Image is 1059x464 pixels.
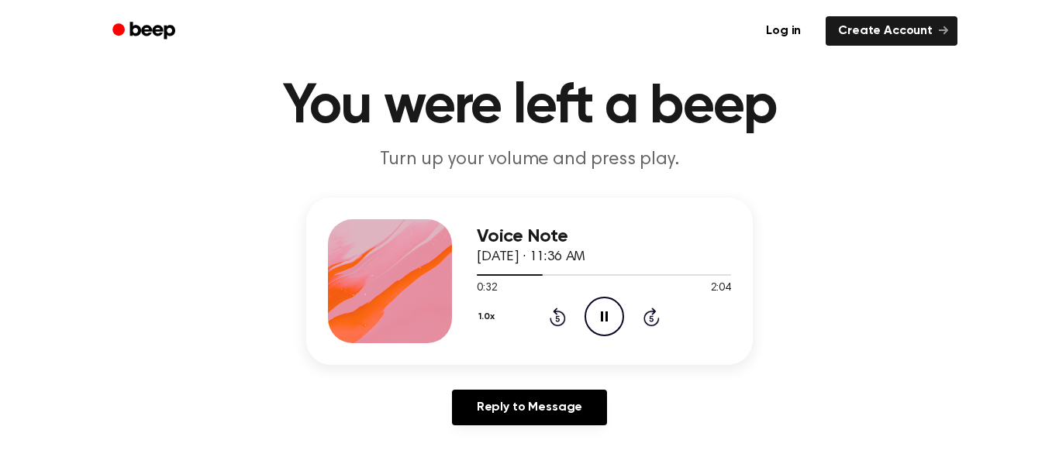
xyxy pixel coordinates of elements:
a: Beep [102,16,189,46]
h3: Voice Note [477,226,731,247]
a: Create Account [826,16,957,46]
h1: You were left a beep [133,79,926,135]
p: Turn up your volume and press play. [232,147,827,173]
span: 0:32 [477,280,497,297]
a: Log in [750,13,816,49]
a: Reply to Message [452,390,607,425]
button: 1.0x [477,304,500,330]
span: [DATE] · 11:36 AM [477,250,585,264]
span: 2:04 [711,280,731,297]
